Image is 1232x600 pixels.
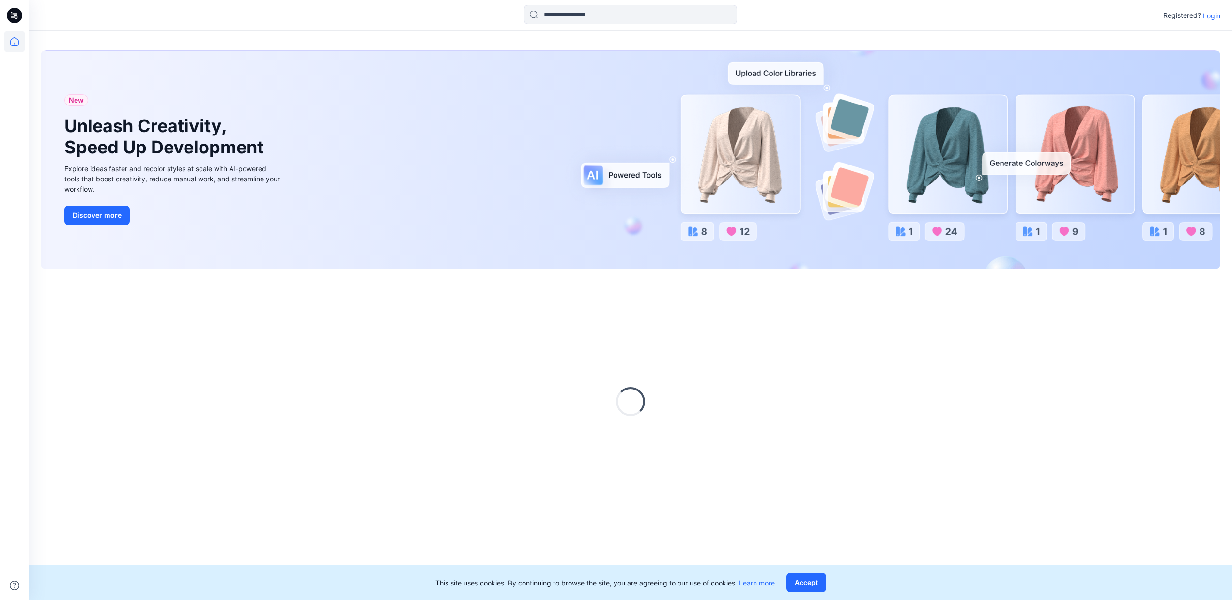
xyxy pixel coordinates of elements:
[786,573,826,592] button: Accept
[435,578,775,588] p: This site uses cookies. By continuing to browse the site, you are agreeing to our use of cookies.
[64,116,268,157] h1: Unleash Creativity, Speed Up Development
[64,206,130,225] button: Discover more
[64,206,282,225] a: Discover more
[1163,10,1201,21] p: Registered?
[1203,11,1220,21] p: Login
[64,164,282,194] div: Explore ideas faster and recolor styles at scale with AI-powered tools that boost creativity, red...
[69,94,84,106] span: New
[739,579,775,587] a: Learn more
